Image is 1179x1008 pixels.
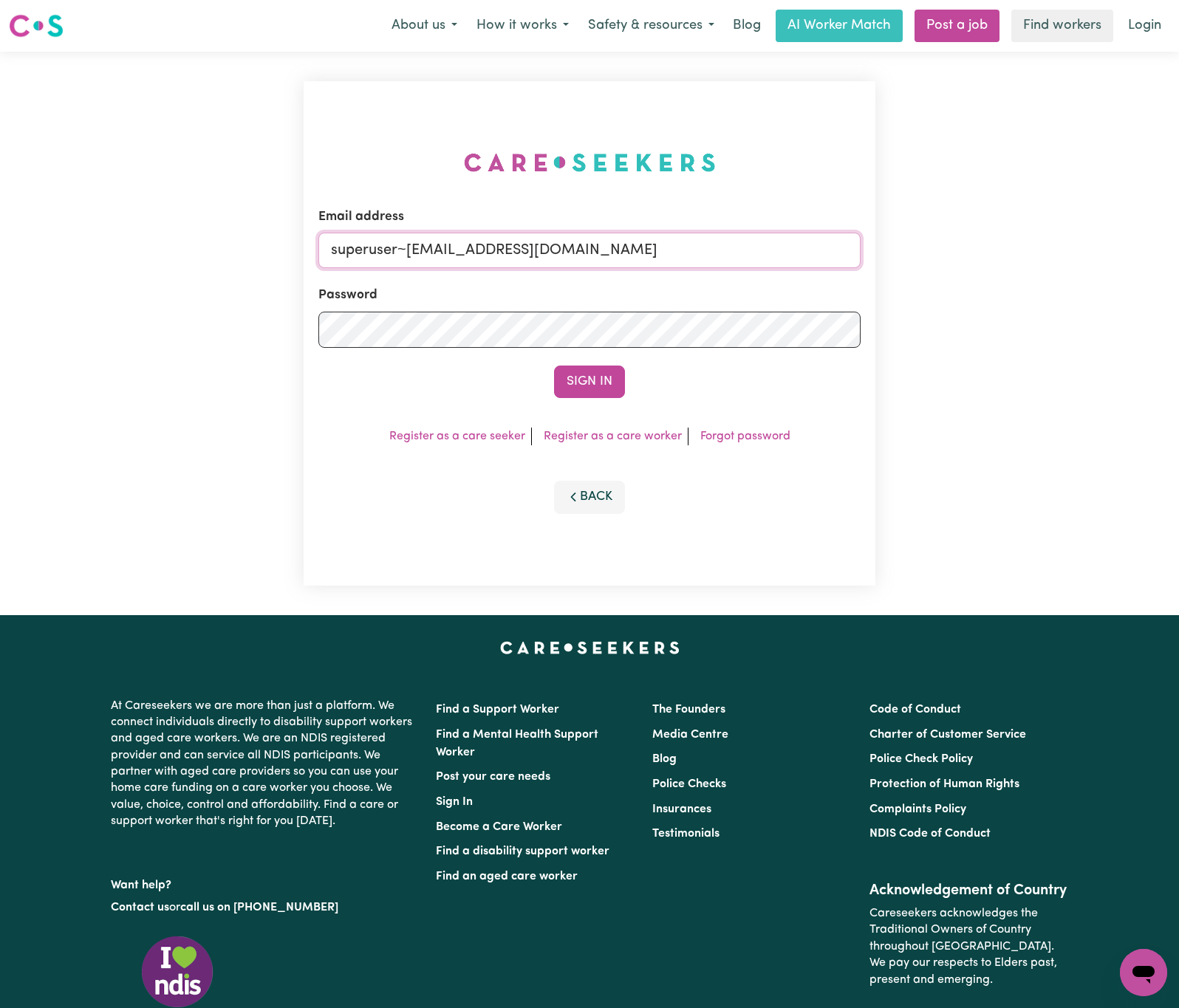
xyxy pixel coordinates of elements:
[436,704,559,716] a: Find a Support Worker
[776,10,903,42] a: AI Worker Match
[318,208,404,227] label: Email address
[180,902,338,913] a: call us on [PHONE_NUMBER]
[869,729,1026,741] a: Charter of Customer Service
[869,778,1019,790] a: Protection of Human Rights
[544,431,682,442] a: Register as a care worker
[652,828,720,840] a: Testimonials
[652,778,726,790] a: Police Checks
[652,704,725,716] a: The Founders
[382,10,467,41] button: About us
[869,899,1068,994] p: Careseekers acknowledges the Traditional Owners of Country throughout [GEOGRAPHIC_DATA]. We pay o...
[436,796,473,808] a: Sign In
[724,10,770,42] a: Blog
[9,13,64,39] img: Careseekers logo
[436,821,562,833] a: Become a Care Worker
[578,10,724,41] button: Safety & resources
[869,803,966,815] a: Complaints Policy
[389,431,525,442] a: Register as a care seeker
[652,753,677,765] a: Blog
[318,233,861,268] input: Email address
[869,882,1068,899] h2: Acknowledgement of Country
[1119,10,1170,42] a: Login
[1120,949,1167,996] iframe: Button to launch messaging window
[436,771,550,783] a: Post your care needs
[652,803,711,815] a: Insurances
[652,729,728,741] a: Media Centre
[500,642,680,654] a: Careseekers home page
[869,753,973,765] a: Police Check Policy
[554,366,625,398] button: Sign In
[111,894,418,922] p: or
[436,871,578,882] a: Find an aged care worker
[1011,10,1113,42] a: Find workers
[436,846,609,857] a: Find a disability support worker
[436,729,598,758] a: Find a Mental Health Support Worker
[554,481,625,513] button: Back
[869,828,991,840] a: NDIS Code of Conduct
[467,10,578,41] button: How it works
[700,431,790,442] a: Forgot password
[915,10,999,42] a: Post a job
[869,704,961,716] a: Code of Conduct
[111,871,418,894] p: Want help?
[111,902,169,913] a: Contact us
[9,9,64,43] a: Careseekers logo
[318,286,377,305] label: Password
[111,692,418,836] p: At Careseekers we are more than just a platform. We connect individuals directly to disability su...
